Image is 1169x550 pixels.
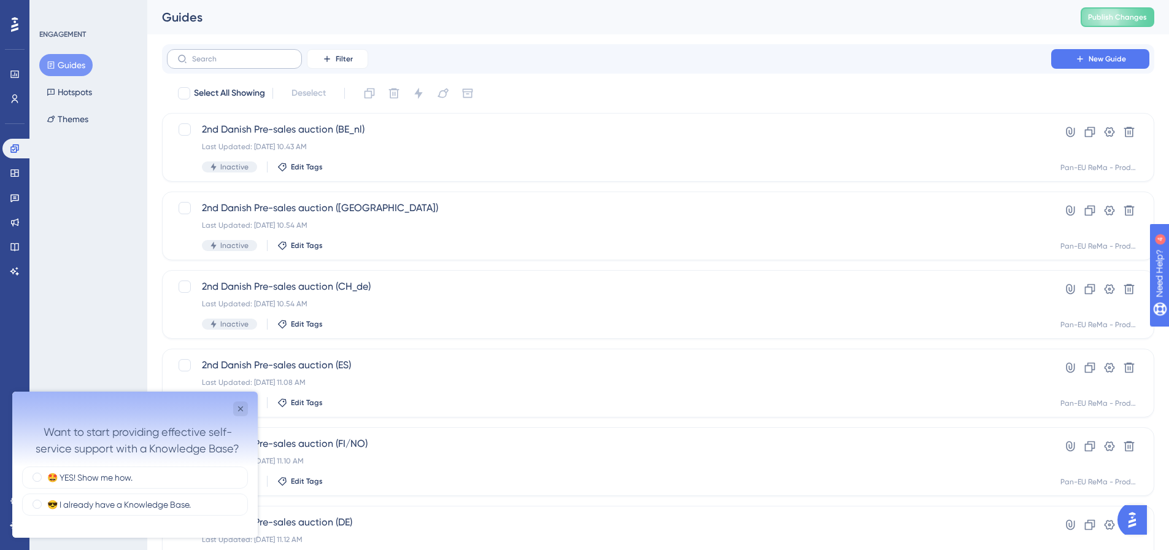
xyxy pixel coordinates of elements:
div: Last Updated: [DATE] 10.54 AM [202,299,1016,309]
span: 2nd Danish Pre-sales auction (ES) [202,358,1016,373]
span: Inactive [220,241,249,250]
div: Last Updated: [DATE] 11.10 AM [202,456,1016,466]
button: Filter [307,49,368,69]
span: Edit Tags [291,241,323,250]
div: Guides [162,9,1050,26]
span: 2nd Danish Pre-sales auction (DE) [202,515,1016,530]
div: Pan-EU ReMa - Production [1060,477,1139,487]
div: Last Updated: [DATE] 11.12 AM [202,535,1016,544]
span: 2nd Danish Pre-sales auction ([GEOGRAPHIC_DATA]) [202,201,1016,215]
iframe: UserGuiding Survey [12,392,258,538]
div: Pan-EU ReMa - Production [1060,241,1139,251]
iframe: UserGuiding AI Assistant Launcher [1117,502,1154,538]
div: Pan-EU ReMa - Production [1060,320,1139,330]
span: 2nd Danish Pre-sales auction (BE_nl) [202,122,1016,137]
div: Last Updated: [DATE] 10.54 AM [202,220,1016,230]
button: Publish Changes [1081,7,1154,27]
span: Edit Tags [291,319,323,329]
span: Edit Tags [291,398,323,408]
div: Last Updated: [DATE] 11.08 AM [202,378,1016,387]
span: Deselect [291,86,326,101]
span: New Guide [1089,54,1126,64]
button: Edit Tags [277,319,323,329]
button: Themes [39,108,96,130]
span: Filter [336,54,353,64]
div: ENGAGEMENT [39,29,86,39]
button: Guides [39,54,93,76]
span: Select All Showing [194,86,265,101]
button: Edit Tags [277,398,323,408]
div: Pan-EU ReMa - Production [1060,163,1139,172]
span: Edit Tags [291,476,323,486]
button: Edit Tags [277,162,323,172]
button: New Guide [1051,49,1149,69]
span: 2nd Danish Pre-sales auction (CH_de) [202,279,1016,294]
button: Edit Tags [277,241,323,250]
div: Pan-EU ReMa - Production [1060,398,1139,408]
span: Inactive [220,162,249,172]
span: Publish Changes [1088,12,1147,22]
span: Inactive [220,319,249,329]
div: 4 [85,6,89,16]
span: Edit Tags [291,162,323,172]
button: Deselect [280,82,337,104]
input: Search [192,55,291,63]
div: Last Updated: [DATE] 10.43 AM [202,142,1016,152]
button: Hotspots [39,81,99,103]
span: Need Help? [29,3,77,18]
span: 2nd Danish Pre-sales auction (FI/NO) [202,436,1016,451]
button: Edit Tags [277,476,323,486]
